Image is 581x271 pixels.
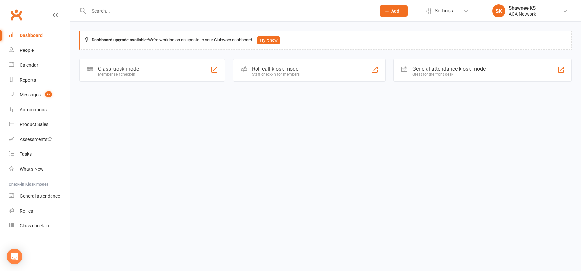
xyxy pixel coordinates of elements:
span: Settings [435,3,453,18]
div: Automations [20,107,47,112]
div: SK [492,4,505,17]
div: Member self check-in [98,72,139,77]
a: People [9,43,70,58]
div: Tasks [20,152,32,157]
div: Class check-in [20,223,49,228]
div: General attendance [20,193,60,199]
div: Assessments [20,137,52,142]
div: Great for the front desk [412,72,486,77]
div: Roll call kiosk mode [252,66,300,72]
div: ACA Network [509,11,536,17]
div: What's New [20,166,44,172]
div: General attendance kiosk mode [412,66,486,72]
a: Automations [9,102,70,117]
a: Clubworx [8,7,24,23]
div: Reports [20,77,36,83]
a: Roll call [9,204,70,219]
a: Product Sales [9,117,70,132]
input: Search... [87,6,371,16]
strong: Dashboard upgrade available: [92,37,148,42]
button: Try it now [257,36,280,44]
a: Messages 97 [9,87,70,102]
div: Roll call [20,208,35,214]
a: What's New [9,162,70,177]
a: Tasks [9,147,70,162]
div: Open Intercom Messenger [7,249,22,264]
span: 97 [45,91,52,97]
div: Class kiosk mode [98,66,139,72]
div: Messages [20,92,41,97]
div: Staff check-in for members [252,72,300,77]
a: Assessments [9,132,70,147]
a: General attendance kiosk mode [9,189,70,204]
button: Add [380,5,408,17]
span: Add [391,8,399,14]
div: Shawnee KS [509,5,536,11]
a: Dashboard [9,28,70,43]
div: Calendar [20,62,38,68]
div: Product Sales [20,122,48,127]
div: Dashboard [20,33,43,38]
a: Class kiosk mode [9,219,70,233]
a: Reports [9,73,70,87]
a: Calendar [9,58,70,73]
div: People [20,48,34,53]
div: We're working on an update to your Clubworx dashboard. [79,31,572,50]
